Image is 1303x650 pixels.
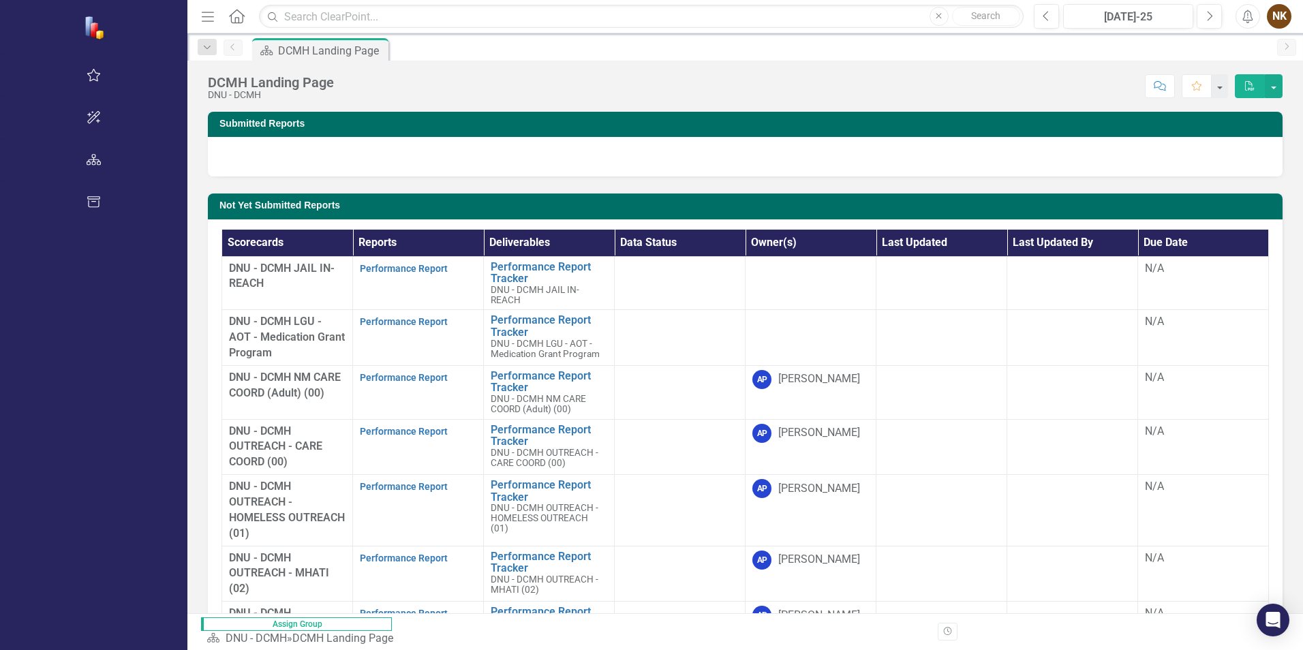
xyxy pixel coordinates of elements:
[226,632,287,645] a: DNU - DCMH
[229,480,345,540] span: DNU - DCMH OUTREACH - HOMELESS OUTREACH (01)
[1145,424,1261,439] div: N/A
[229,371,341,399] span: DNU - DCMH NM CARE COORD (Adult) (00)
[219,119,1276,129] h3: Submitted Reports
[360,316,448,327] a: Performance Report
[778,608,860,623] div: [PERSON_NAME]
[360,608,448,619] a: Performance Report
[360,263,448,274] a: Performance Report
[208,75,334,90] div: DCMH Landing Page
[484,365,615,419] td: Double-Click to Edit Right Click for Context Menu
[360,372,448,383] a: Performance Report
[615,310,746,366] td: Double-Click to Edit
[752,370,771,389] div: AP
[491,284,579,305] span: DNU - DCMH JAIL IN-REACH
[484,475,615,546] td: Double-Click to Edit Right Click for Context Menu
[491,393,586,414] span: DNU - DCMH NM CARE COORD (Adult) (00)
[360,426,448,437] a: Performance Report
[615,419,746,475] td: Double-Click to Edit
[752,479,771,498] div: AP
[778,371,860,387] div: [PERSON_NAME]
[491,370,607,394] a: Performance Report Tracker
[83,15,107,39] img: ClearPoint Strategy
[206,631,399,647] div: »
[219,200,1276,211] h3: Not Yet Submitted Reports
[1063,4,1193,29] button: [DATE]-25
[971,10,1000,21] span: Search
[292,632,393,645] div: DCMH Landing Page
[1145,551,1261,566] div: N/A
[491,574,598,595] span: DNU - DCMH OUTREACH - MHATI (02)
[229,262,335,290] span: DNU - DCMH JAIL IN-REACH
[1267,4,1291,29] button: NK
[1145,370,1261,386] div: N/A
[1145,261,1261,277] div: N/A
[484,546,615,602] td: Double-Click to Edit Right Click for Context Menu
[1257,604,1289,636] div: Open Intercom Messenger
[491,424,607,448] a: Performance Report Tracker
[491,502,598,533] span: DNU - DCMH OUTREACH - HOMELESS OUTREACH (01)
[278,42,385,59] div: DCMH Landing Page
[259,5,1024,29] input: Search ClearPoint...
[360,553,448,563] a: Performance Report
[491,606,607,630] a: Performance Report Tracker
[491,314,607,338] a: Performance Report Tracker
[208,90,334,100] div: DNU - DCMH
[491,479,607,503] a: Performance Report Tracker
[778,481,860,497] div: [PERSON_NAME]
[615,256,746,310] td: Double-Click to Edit
[360,481,448,492] a: Performance Report
[615,546,746,602] td: Double-Click to Edit
[752,606,771,625] div: AP
[491,551,607,574] a: Performance Report Tracker
[1145,479,1261,495] div: N/A
[484,419,615,475] td: Double-Click to Edit Right Click for Context Menu
[484,256,615,310] td: Double-Click to Edit Right Click for Context Menu
[1145,314,1261,330] div: N/A
[484,310,615,366] td: Double-Click to Edit Right Click for Context Menu
[1145,606,1261,621] div: N/A
[952,7,1020,26] button: Search
[1068,9,1189,25] div: [DATE]-25
[229,424,322,469] span: DNU - DCMH OUTREACH - CARE COORD (00)
[491,447,598,468] span: DNU - DCMH OUTREACH - CARE COORD (00)
[615,475,746,546] td: Double-Click to Edit
[491,261,607,285] a: Performance Report Tracker
[752,551,771,570] div: AP
[752,424,771,443] div: AP
[229,315,345,359] span: DNU - DCMH LGU - AOT - Medication Grant Program
[778,552,860,568] div: [PERSON_NAME]
[778,425,860,441] div: [PERSON_NAME]
[201,617,392,631] span: Assign Group
[491,338,600,359] span: DNU - DCMH LGU - AOT - Medication Grant Program
[615,365,746,419] td: Double-Click to Edit
[229,551,329,595] span: DNU - DCMH OUTREACH - MHATI (02)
